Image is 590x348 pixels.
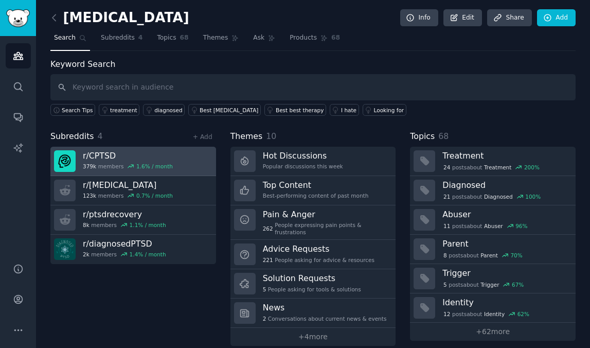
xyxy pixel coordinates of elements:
div: members [83,221,166,229]
h2: [MEDICAL_DATA] [50,10,189,26]
span: 8 [443,252,447,259]
a: Share [487,9,531,27]
input: Keyword search in audience [50,74,576,100]
span: 221 [263,256,273,264]
div: diagnosed [154,107,182,114]
span: 68 [180,33,189,43]
a: Products68 [286,30,344,51]
span: 10 [266,131,276,141]
a: + Add [193,133,212,141]
a: r/ptsdrecovery8kmembers1.1% / month [50,205,216,235]
div: 62 % [517,310,529,318]
span: 21 [443,193,450,200]
span: Topics [410,130,435,143]
a: r/CPTSD379kmembers1.6% / month [50,147,216,176]
img: diagnosedPTSD [54,238,76,260]
a: treatment [99,104,139,116]
div: post s about [442,309,530,319]
span: 5 [443,281,447,288]
a: News2Conversations about current news & events [230,299,396,328]
span: Ask [253,33,264,43]
a: Search [50,30,90,51]
span: 4 [98,131,103,141]
a: Parent8postsaboutParent70% [410,235,576,264]
span: 4 [138,33,143,43]
span: 8k [83,221,90,229]
h3: Advice Requests [263,243,374,254]
a: Themes [200,30,243,51]
h3: Hot Discussions [263,150,343,161]
h3: News [263,302,387,313]
h3: Diagnosed [442,180,568,190]
span: 68 [331,33,340,43]
h3: Identity [442,297,568,308]
span: Subreddits [101,33,135,43]
a: Top ContentBest-performing content of past month [230,176,396,205]
div: Popular discussions this week [263,163,343,170]
div: 100 % [525,193,541,200]
h3: Parent [442,238,568,249]
div: post s about [442,192,542,201]
span: 68 [438,131,449,141]
span: 12 [443,310,450,318]
h3: r/ ptsdrecovery [83,209,166,220]
span: Search Tips [62,107,93,114]
span: 5 [263,286,266,293]
h3: Top Content [263,180,369,190]
div: Conversations about current news & events [263,315,387,322]
div: 1.1 % / month [130,221,166,229]
span: 123k [83,192,96,199]
span: Products [290,33,317,43]
a: Trigger5postsaboutTrigger67% [410,264,576,293]
a: Edit [443,9,482,27]
a: Best [MEDICAL_DATA] [188,104,261,116]
div: treatment [110,107,137,114]
div: 0.7 % / month [136,192,173,199]
span: 24 [443,164,450,171]
div: post s about [442,251,523,260]
a: Topics68 [153,30,192,51]
a: Ask [249,30,279,51]
a: Looking for [363,104,406,116]
a: +62more [410,323,576,341]
h3: Pain & Anger [263,209,389,220]
a: Advice Requests221People asking for advice & resources [230,240,396,269]
a: Treatment24postsaboutTreatment200% [410,147,576,176]
span: Trigger [480,281,499,288]
h3: r/ diagnosedPTSD [83,238,166,249]
a: +4more [230,328,396,346]
a: Hot DiscussionsPopular discussions this week [230,147,396,176]
div: People asking for advice & resources [263,256,374,264]
a: Subreddits4 [97,30,146,51]
span: Abuser [484,222,503,230]
span: Diagnosed [484,193,513,200]
div: People asking for tools & solutions [263,286,361,293]
div: 200 % [524,164,540,171]
h3: r/ CPTSD [83,150,173,161]
div: members [83,251,166,258]
div: post s about [442,221,528,231]
div: members [83,192,173,199]
span: Topics [157,33,176,43]
button: Search Tips [50,104,95,116]
a: r/diagnosedPTSD2kmembers1.4% / month [50,235,216,264]
span: 2k [83,251,90,258]
img: CPTSD [54,150,76,172]
div: 96 % [515,222,527,230]
a: Identity12postsaboutIdentity62% [410,293,576,323]
div: 70 % [510,252,522,259]
a: Add [537,9,576,27]
h3: Abuser [442,209,568,220]
div: 1.6 % / month [136,163,173,170]
a: Best best therapy [264,104,326,116]
img: GummySearch logo [6,9,30,27]
div: Best best therapy [276,107,324,114]
div: post s about [442,163,540,172]
span: 379k [83,163,96,170]
span: 2 [263,315,266,322]
div: post s about [442,280,525,289]
span: 262 [263,225,273,232]
a: Abuser11postsaboutAbuser96% [410,205,576,235]
a: I hate [330,104,359,116]
a: Pain & Anger262People expressing pain points & frustrations [230,205,396,240]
